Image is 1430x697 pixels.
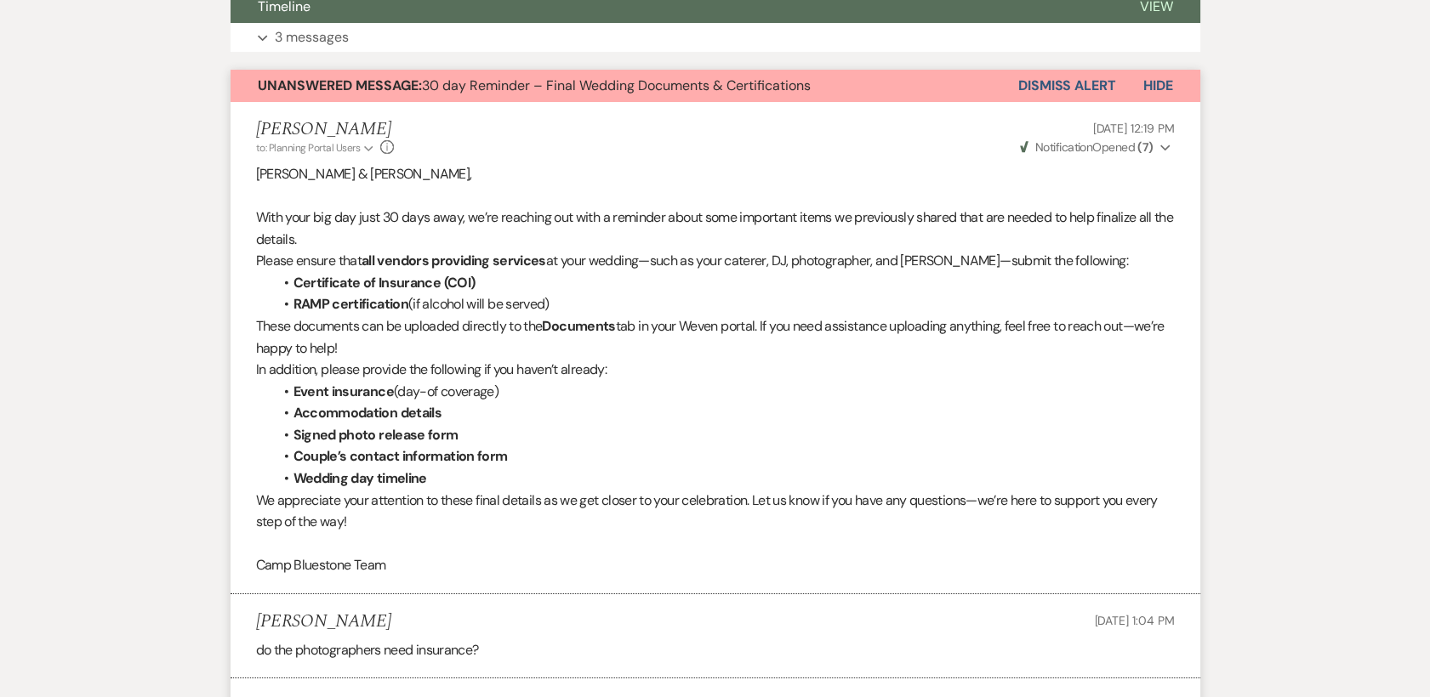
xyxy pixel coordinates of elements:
[273,381,1175,403] li: (day-of coverage)
[258,76,811,94] span: 30 day Reminder – Final Wedding Documents & Certifications
[273,293,1175,315] li: (if alcohol will be served)
[256,359,1175,381] p: In addition, please provide the following if you haven’t already:
[293,426,459,444] strong: Signed photo release form
[256,140,377,156] button: to: Planning Portal Users
[1035,139,1092,155] span: Notification
[256,490,1175,533] p: We appreciate your attention to these final details as we get closer to your celebration. Let us ...
[293,295,408,313] strong: RAMP certification
[256,315,1175,359] p: These documents can be uploaded directly to the tab in your Weven portal. If you need assistance ...
[231,70,1018,102] button: Unanswered Message:30 day Reminder – Final Wedding Documents & Certifications
[293,469,427,487] strong: Wedding day timeline
[256,163,1175,185] p: [PERSON_NAME] & [PERSON_NAME],
[1143,76,1173,94] span: Hide
[542,317,615,335] strong: Documents
[293,274,476,292] strong: Certificate of Insurance (COI)
[256,119,395,140] h5: [PERSON_NAME]
[1094,613,1174,628] span: [DATE] 1:04 PM
[256,639,1175,661] p: do the photographers need insurance?
[256,141,361,155] span: to: Planning Portal Users
[275,26,349,48] p: 3 messages
[1137,139,1153,155] strong: ( 7 )
[293,382,394,400] strong: Event insurance
[1020,139,1154,155] span: Opened
[256,554,1175,576] p: Camp Bluestone Team
[231,23,1200,52] button: 3 messages
[1017,139,1175,156] button: NotificationOpened (7)
[293,404,442,422] strong: Accommodation details
[256,611,391,632] h5: [PERSON_NAME]
[362,252,546,269] strong: all vendors providing services
[256,207,1175,250] p: With your big day just 30 days away, we’re reaching out with a reminder about some important item...
[1116,70,1200,102] button: Hide
[258,76,422,94] strong: Unanswered Message:
[256,250,1175,272] p: Please ensure that at your wedding—such as your caterer, DJ, photographer, and [PERSON_NAME]—subm...
[1093,121,1175,136] span: [DATE] 12:19 PM
[1018,70,1116,102] button: Dismiss Alert
[293,447,508,465] strong: Couple’s contact information form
